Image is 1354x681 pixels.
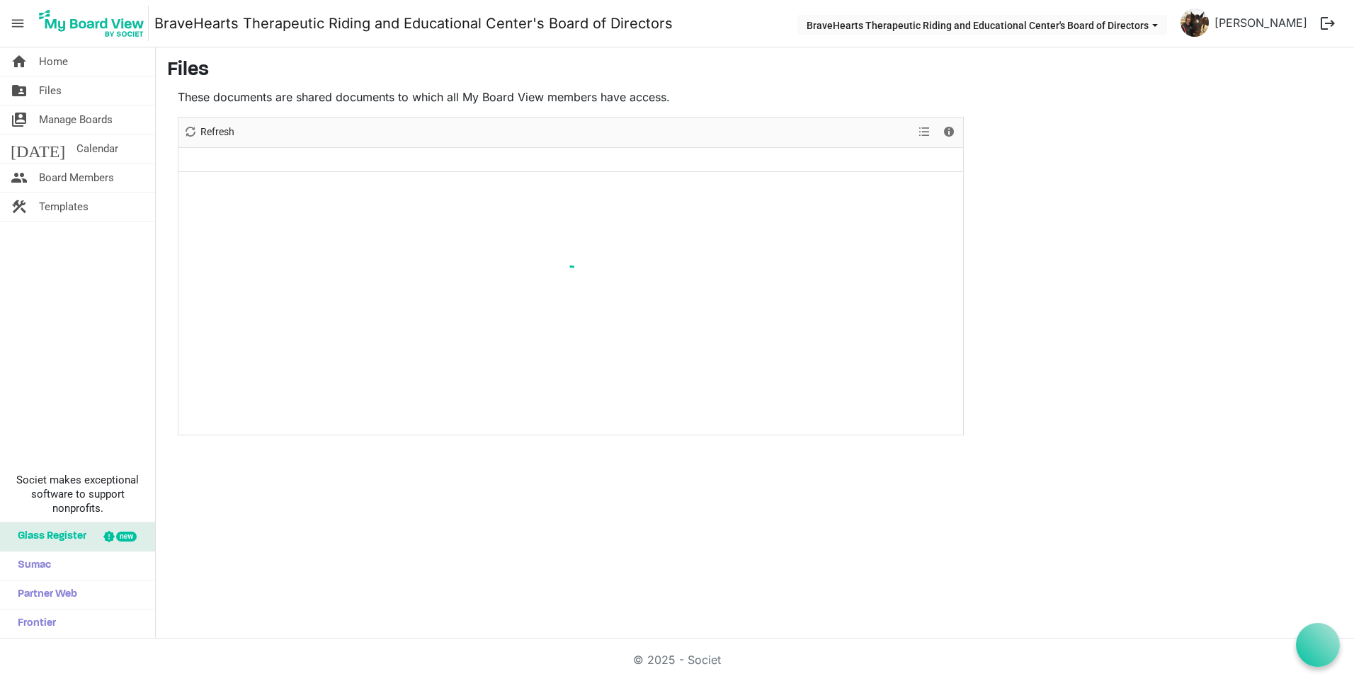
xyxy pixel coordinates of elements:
div: new [116,532,137,542]
button: BraveHearts Therapeutic Riding and Educational Center's Board of Directors dropdownbutton [797,15,1167,35]
img: soG8ngqyo8mfsLl7qavYA1W50_jgETOwQQYy_uxBnjq3-U2bjp1MqSY6saXxc6u9ROKTL24E-CUSpUAvpVE2Kg_thumb.png [1181,8,1209,37]
span: [DATE] [11,135,65,163]
a: My Board View Logo [35,6,154,41]
span: switch_account [11,105,28,134]
span: construction [11,193,28,221]
span: Frontier [11,610,56,638]
a: [PERSON_NAME] [1209,8,1313,37]
span: Templates [39,193,89,221]
span: Partner Web [11,580,77,609]
span: Societ makes exceptional software to support nonprofits. [6,473,149,515]
span: Home [39,47,68,76]
a: © 2025 - Societ [633,653,721,667]
button: logout [1313,8,1343,38]
span: folder_shared [11,76,28,105]
img: My Board View Logo [35,6,149,41]
span: Manage Boards [39,105,113,134]
span: Sumac [11,551,51,580]
span: Files [39,76,62,105]
h3: Files [167,59,1343,83]
span: menu [4,10,31,37]
p: These documents are shared documents to which all My Board View members have access. [178,88,964,105]
span: home [11,47,28,76]
span: Board Members [39,164,114,192]
a: BraveHearts Therapeutic Riding and Educational Center's Board of Directors [154,9,673,38]
span: Glass Register [11,522,86,551]
span: people [11,164,28,192]
span: Calendar [76,135,118,163]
